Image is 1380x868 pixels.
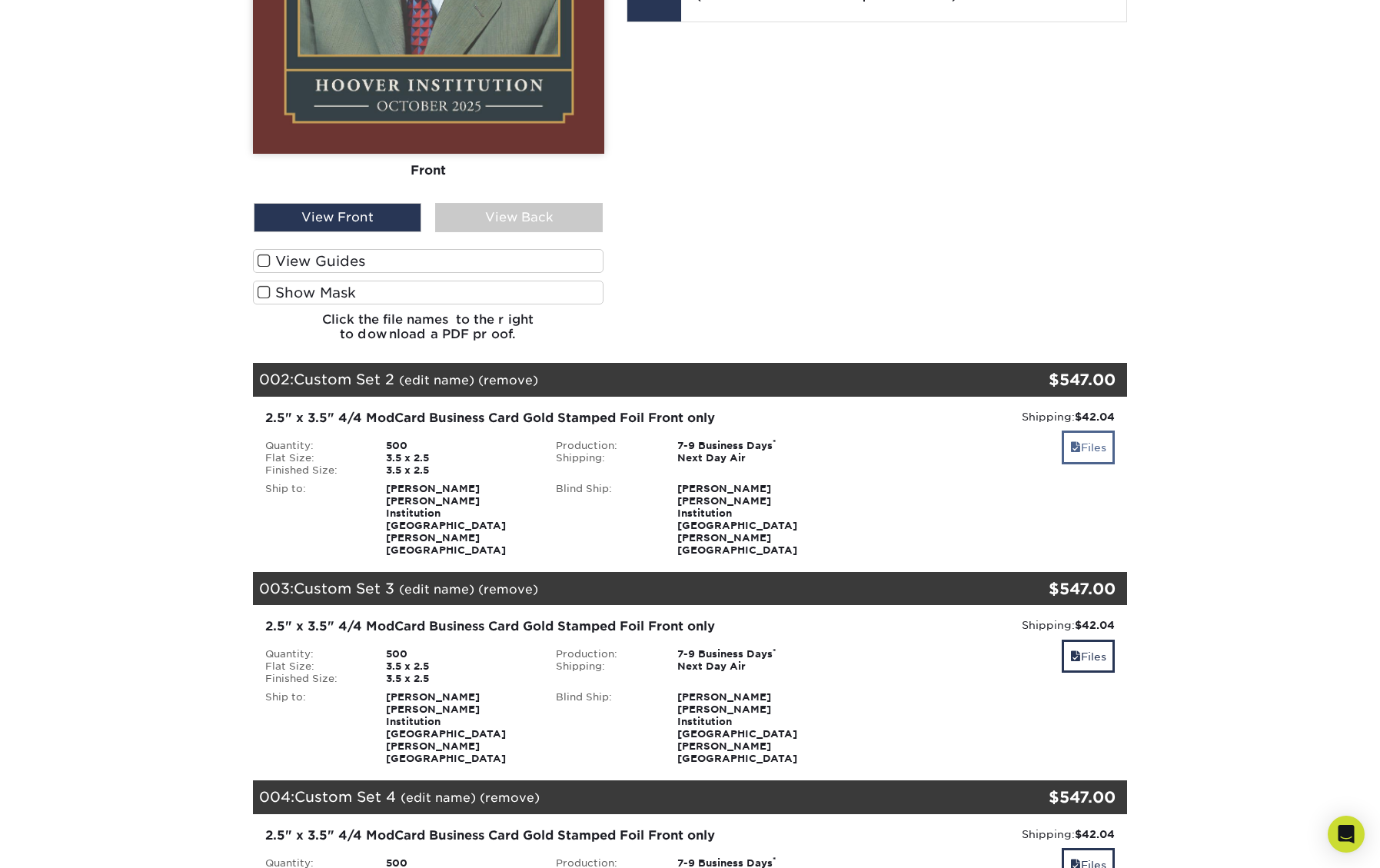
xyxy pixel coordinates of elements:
div: 500 [374,648,544,660]
label: View Guides [253,249,604,273]
div: Production: [544,440,666,452]
div: Shipping: [847,826,1116,842]
div: Shipping: [847,409,1116,424]
strong: $42.04 [1075,411,1115,423]
div: 3.5 x 2.5 [374,452,544,464]
div: Blind Ship: [544,691,666,765]
div: 2.5" x 3.5" 4/4 ModCard Business Card Gold Stamped Foil Front only [265,617,824,636]
span: files [1070,650,1081,663]
strong: $42.04 [1075,828,1115,840]
div: Shipping: [847,617,1116,633]
strong: [PERSON_NAME] [PERSON_NAME] Institution [GEOGRAPHIC_DATA][PERSON_NAME] [GEOGRAPHIC_DATA] [677,691,797,764]
strong: [PERSON_NAME] [PERSON_NAME] Institution [GEOGRAPHIC_DATA][PERSON_NAME] [GEOGRAPHIC_DATA] [386,691,506,764]
div: Open Intercom Messenger [1328,816,1365,853]
div: Finished Size: [254,673,375,685]
div: 7-9 Business Days [666,648,836,660]
div: $547.00 [982,368,1116,391]
div: Next Day Air [666,660,836,673]
h6: Click the file names to the right to download a PDF proof. [253,312,604,354]
div: Finished Size: [254,464,375,477]
div: Quantity: [254,440,375,452]
strong: [PERSON_NAME] [PERSON_NAME] Institution [GEOGRAPHIC_DATA][PERSON_NAME] [GEOGRAPHIC_DATA] [677,483,797,556]
div: 2.5" x 3.5" 4/4 ModCard Business Card Gold Stamped Foil Front only [265,826,824,845]
div: 3.5 x 2.5 [374,673,544,685]
strong: [PERSON_NAME] [PERSON_NAME] Institution [GEOGRAPHIC_DATA][PERSON_NAME] [GEOGRAPHIC_DATA] [386,483,506,556]
span: files [1070,441,1081,454]
div: View Back [435,203,603,232]
div: Quantity: [254,648,375,660]
div: Blind Ship: [544,483,666,557]
div: Production: [544,648,666,660]
div: Ship to: [254,483,375,557]
div: 2.5" x 3.5" 4/4 ModCard Business Card Gold Stamped Foil Front only [265,409,824,427]
a: Files [1062,640,1115,673]
div: 7-9 Business Days [666,440,836,452]
div: $547.00 [982,786,1116,809]
div: 3.5 x 2.5 [374,464,544,477]
span: Custom Set 2 [294,371,394,387]
div: View Front [254,203,421,232]
div: Shipping: [544,452,666,464]
span: Custom Set 4 [294,788,396,805]
div: Shipping: [544,660,666,673]
div: 003: [253,572,982,606]
a: (edit name) [399,582,474,597]
strong: $42.04 [1075,619,1115,631]
a: (remove) [478,582,538,597]
div: 004: [253,780,982,814]
div: Next Day Air [666,452,836,464]
a: (remove) [480,790,540,805]
a: (edit name) [401,790,476,805]
div: 002: [253,363,982,397]
div: Flat Size: [254,452,375,464]
label: Show Mask [253,281,604,304]
div: 500 [374,440,544,452]
div: Ship to: [254,691,375,765]
div: Front [253,154,604,188]
span: Custom Set 3 [294,580,394,597]
div: $547.00 [982,577,1116,600]
a: (edit name) [399,373,474,387]
div: Flat Size: [254,660,375,673]
a: Files [1062,431,1115,464]
div: 3.5 x 2.5 [374,660,544,673]
a: (remove) [478,373,538,387]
